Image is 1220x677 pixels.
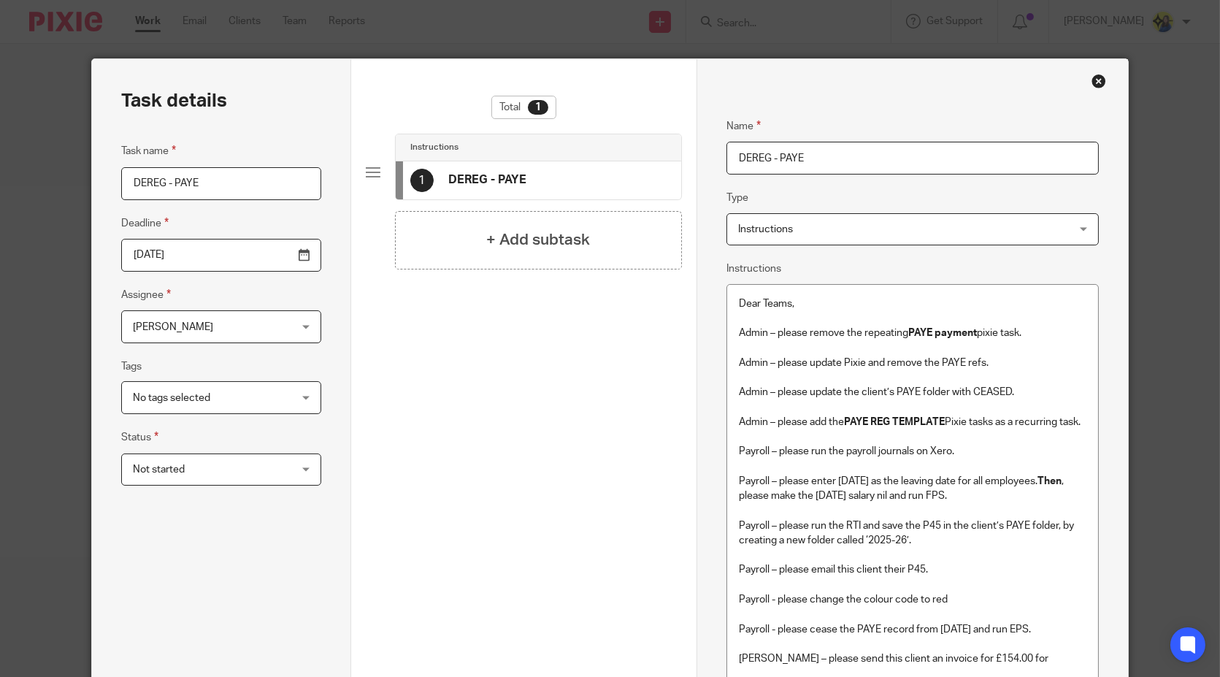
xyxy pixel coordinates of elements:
[121,429,158,445] label: Status
[121,359,142,374] label: Tags
[410,142,459,153] h4: Instructions
[121,239,321,272] input: Pick a date
[1037,476,1062,486] strong: Then
[908,328,977,338] strong: PAYE payment
[133,393,210,403] span: No tags selected
[739,651,1086,666] p: [PERSON_NAME] – please send this client an invoice for £154.00 for
[739,415,1086,429] p: Admin – please add the Pixie tasks as a recurring task.
[133,322,213,332] span: [PERSON_NAME]
[121,88,227,113] h2: Task details
[739,444,1086,459] p: Payroll – please run the payroll journals on Xero.
[726,261,781,276] label: Instructions
[738,224,793,234] span: Instructions
[528,100,548,115] div: 1
[121,167,321,200] input: Task name
[739,519,1086,548] p: Payroll – please run the RTI and save the P45 in the client’s PAYE folder, by creating a new fold...
[739,562,1086,577] p: Payroll – please email this client their P45.
[726,191,748,205] label: Type
[121,286,171,303] label: Assignee
[133,464,185,475] span: Not started
[739,297,1086,311] p: Dear Teams,
[844,417,945,427] strong: PAYE REG TEMPLATE
[726,118,761,134] label: Name
[1092,74,1106,88] div: Close this dialog window
[491,96,556,119] div: Total
[739,356,1086,370] p: Admin – please update Pixie and remove the PAYE refs.
[739,326,1086,340] p: Admin – please remove the repeating pixie task.
[739,592,1086,607] p: Payroll - please change the colour code to red
[121,142,176,159] label: Task name
[410,169,434,192] div: 1
[739,622,1086,637] p: Payroll - please cease the PAYE record from [DATE] and run EPS.
[448,172,526,188] h4: DEREG - PAYE
[739,474,1086,504] p: Payroll – please enter [DATE] as the leaving date for all employees. , please make the [DATE] sal...
[486,229,590,251] h4: + Add subtask
[121,215,169,232] label: Deadline
[739,385,1086,399] p: Admin – please update the client’s PAYE folder with CEASED.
